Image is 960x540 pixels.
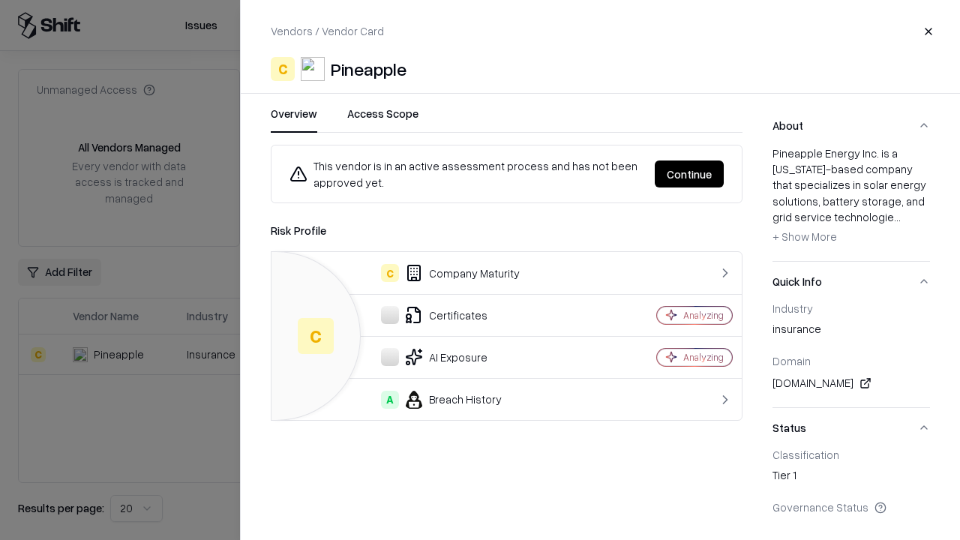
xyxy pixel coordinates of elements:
div: Pineapple Energy Inc. is a [US_STATE]-based company that specializes in solar energy solutions, b... [772,145,930,249]
div: Analyzing [683,309,724,322]
span: + Show More [772,229,837,243]
button: + Show More [772,225,837,249]
div: Domain [772,354,930,367]
div: C [381,264,399,282]
button: Access Scope [347,106,418,133]
div: AI Exposure [283,348,604,366]
div: [DOMAIN_NAME] [772,374,930,392]
div: C [298,318,334,354]
div: Certificates [283,306,604,324]
div: A [381,391,399,409]
div: About [772,145,930,261]
div: This vendor is in an active assessment process and has not been approved yet. [289,157,643,190]
div: Risk Profile [271,221,742,239]
img: Pineapple [301,57,325,81]
div: Industry [772,301,930,315]
div: Analyzing [683,351,724,364]
span: ... [894,210,901,223]
div: C [271,57,295,81]
div: Pineapple [331,57,406,81]
div: Tier 1 [772,467,930,488]
button: Continue [655,160,724,187]
button: Status [772,408,930,448]
button: Overview [271,106,317,133]
div: Quick Info [772,301,930,407]
p: Vendors / Vendor Card [271,23,384,39]
div: Governance Status [772,500,930,514]
div: insurance [772,321,930,342]
div: Company Maturity [283,264,604,282]
button: About [772,106,930,145]
div: Classification [772,448,930,461]
div: Breach History [283,391,604,409]
button: Quick Info [772,262,930,301]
